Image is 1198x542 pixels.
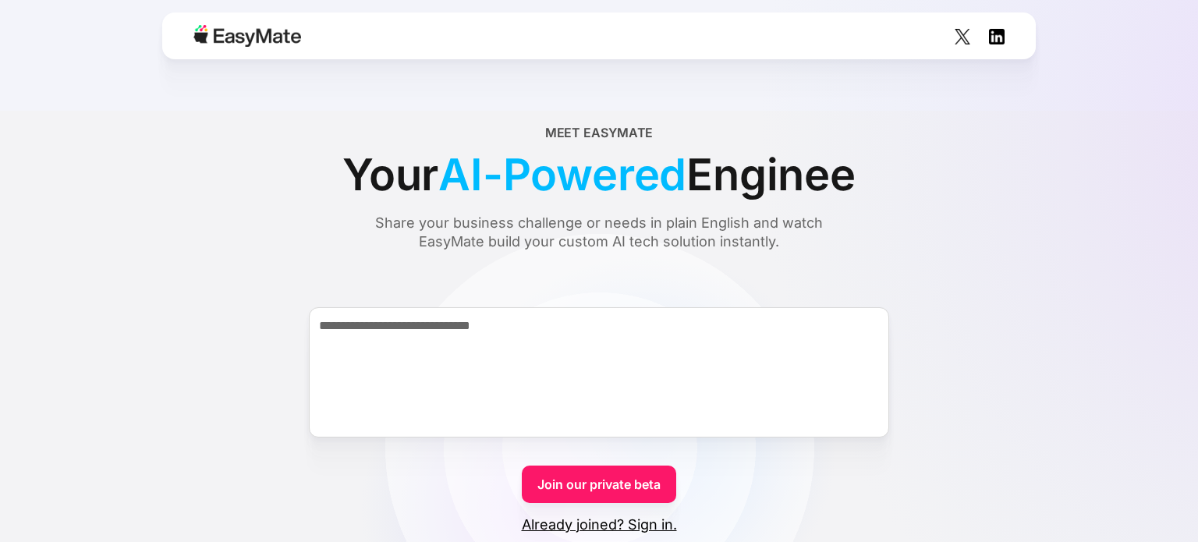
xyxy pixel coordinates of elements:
div: Share your business challenge or needs in plain English and watch EasyMate build your custom AI t... [346,214,852,251]
img: Social Icon [955,29,970,44]
img: Social Icon [989,29,1005,44]
span: AI-Powered [438,142,686,207]
img: Easymate logo [193,25,301,47]
a: Join our private beta [522,466,676,503]
a: Already joined? Sign in. [522,515,677,534]
div: Your [342,142,856,207]
form: Form [37,279,1161,534]
div: Meet EasyMate [545,123,654,142]
span: Enginee [686,142,856,207]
